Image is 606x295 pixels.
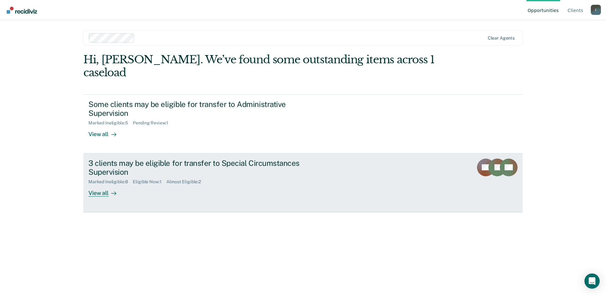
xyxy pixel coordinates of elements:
[591,5,601,15] button: Profile dropdown button
[133,120,173,126] div: Pending Review : 1
[7,7,37,14] img: Recidiviz
[88,179,133,185] div: Marked Ineligible : 8
[133,179,166,185] div: Eligible Now : 1
[88,120,133,126] div: Marked Ineligible : 5
[83,154,523,212] a: 3 clients may be eligible for transfer to Special Circumstances SupervisionMarked Ineligible:8Eli...
[584,273,600,289] div: Open Intercom Messenger
[88,185,124,197] div: View all
[83,53,435,79] div: Hi, [PERSON_NAME]. We’ve found some outstanding items across 1 caseload
[488,35,515,41] div: Clear agents
[166,179,206,185] div: Almost Eligible : 2
[83,94,523,154] a: Some clients may be eligible for transfer to Administrative SupervisionMarked Ineligible:5Pending...
[88,100,311,118] div: Some clients may be eligible for transfer to Administrative Supervision
[591,5,601,15] div: l
[88,126,124,138] div: View all
[88,159,311,177] div: 3 clients may be eligible for transfer to Special Circumstances Supervision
